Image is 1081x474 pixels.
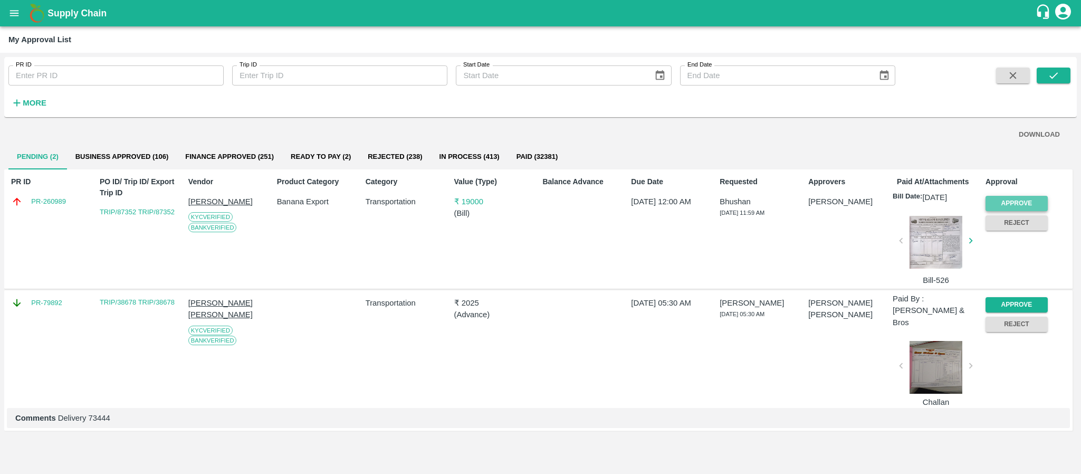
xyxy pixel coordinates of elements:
[905,274,967,286] p: Bill-526
[463,61,490,69] label: Start Date
[454,196,539,207] p: ₹ 19000
[188,196,273,207] p: [PERSON_NAME]
[47,6,1035,21] a: Supply Chain
[366,176,450,187] p: Category
[897,176,981,187] p: Paid At/Attachments
[720,176,804,187] p: Requested
[808,196,893,207] p: [PERSON_NAME]
[100,298,175,306] a: TRIP/38678 TRIP/38678
[986,215,1048,231] button: Reject
[720,311,764,317] span: [DATE] 05:30 AM
[631,176,715,187] p: Due Date
[8,144,67,169] button: Pending (2)
[808,297,893,309] p: [PERSON_NAME]
[11,176,95,187] p: PR ID
[456,65,646,86] input: Start Date
[1035,4,1054,23] div: customer-support
[188,297,273,321] p: [PERSON_NAME] [PERSON_NAME]
[16,61,32,69] label: PR ID
[893,192,922,203] p: Bill Date:
[1054,2,1073,24] div: account of current user
[454,297,539,309] p: ₹ 2025
[808,176,893,187] p: Approvers
[188,326,233,335] span: KYC Verified
[15,412,1061,424] p: Delivery 73444
[680,65,870,86] input: End Date
[188,212,233,222] span: KYC Verified
[905,396,967,408] p: Challan
[454,309,539,320] p: ( Advance )
[67,144,177,169] button: Business Approved (106)
[720,297,804,309] p: [PERSON_NAME]
[100,176,184,198] p: PO ID/ Trip ID/ Export Trip ID
[986,317,1048,332] button: Reject
[1015,126,1064,144] button: DOWNLOAD
[650,65,670,86] button: Choose date
[282,144,359,169] button: Ready To Pay (2)
[277,196,361,207] p: Banana Export
[542,176,627,187] p: Balance Advance
[23,99,46,107] strong: More
[986,196,1048,211] button: Approve
[15,414,56,422] b: Comments
[240,61,257,69] label: Trip ID
[100,208,175,216] a: TRIP/87352 TRIP/87352
[631,297,715,309] p: [DATE] 05:30 AM
[874,65,894,86] button: Choose date
[31,298,62,308] a: PR-79892
[188,176,273,187] p: Vendor
[508,144,567,169] button: Paid (32381)
[26,3,47,24] img: logo
[366,196,450,207] p: Transportation
[922,192,947,203] p: [DATE]
[8,65,224,86] input: Enter PR ID
[8,94,49,112] button: More
[893,293,981,328] p: Paid By : [PERSON_NAME] & Bros
[986,297,1048,312] button: Approve
[31,196,66,207] a: PR-260989
[808,309,893,320] p: [PERSON_NAME]
[366,297,450,309] p: Transportation
[631,196,715,207] p: [DATE] 12:00 AM
[986,176,1070,187] p: Approval
[431,144,508,169] button: In Process (413)
[720,196,804,207] p: Bhushan
[720,210,764,216] span: [DATE] 11:59 AM
[687,61,712,69] label: End Date
[2,1,26,25] button: open drawer
[232,65,447,86] input: Enter Trip ID
[359,144,431,169] button: Rejected (238)
[454,207,539,219] p: ( Bill )
[188,336,237,345] span: Bank Verified
[454,176,539,187] p: Value (Type)
[177,144,282,169] button: Finance Approved (251)
[47,8,107,18] b: Supply Chain
[188,223,237,232] span: Bank Verified
[277,176,361,187] p: Product Category
[8,33,71,46] div: My Approval List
